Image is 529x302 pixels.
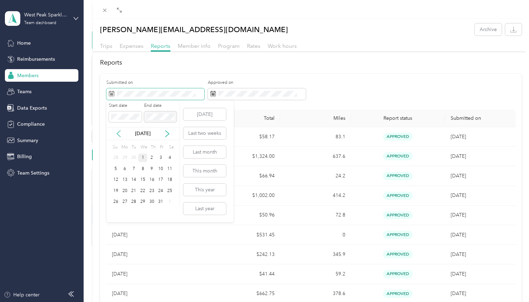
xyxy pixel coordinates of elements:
td: 414.2 [280,186,351,206]
h2: Reports [100,58,522,67]
span: [DATE] [451,173,466,179]
div: 30 [147,198,156,206]
span: approved [383,192,413,200]
div: 18 [165,176,174,184]
th: Submitted on [445,110,516,127]
div: 8 [138,164,147,173]
div: 14 [129,176,138,184]
p: [PERSON_NAME][EMAIL_ADDRESS][DOMAIN_NAME] [100,23,288,36]
td: $531.45 [210,225,280,245]
button: Archive [475,23,502,36]
span: approved [383,152,413,160]
div: 28 [111,154,120,162]
div: 29 [120,154,129,162]
div: 15 [138,176,147,184]
label: Approved on [208,80,306,86]
div: 24 [156,186,165,195]
span: Work hours [268,43,297,49]
p: [DATE] [112,290,204,297]
td: 345.9 [280,245,351,264]
span: Program [218,43,240,49]
span: approved [383,231,413,239]
label: End date [144,103,177,109]
span: Expenses [120,43,143,49]
span: approved [383,250,413,258]
button: Last month [183,146,226,158]
button: [DATE] [183,108,226,120]
div: 11 [165,164,174,173]
span: [DATE] [451,192,466,198]
div: 12 [111,176,120,184]
p: [DATE] [112,231,204,239]
span: approved [383,211,413,219]
td: $50.96 [210,206,280,225]
div: 16 [147,176,156,184]
div: 5 [111,164,120,173]
p: [DATE] [112,270,204,278]
iframe: Everlance-gr Chat Button Frame [490,263,529,302]
div: 1 [165,198,174,206]
div: 26 [111,198,120,206]
div: 28 [129,198,138,206]
td: 59.2 [280,264,351,284]
div: Su [111,142,118,152]
span: approved [383,133,413,141]
td: $1,324.00 [210,147,280,166]
span: Reports [151,43,170,49]
div: 2 [147,154,156,162]
span: [DATE] [451,232,466,238]
div: 9 [147,164,156,173]
div: 17 [156,176,165,184]
div: 27 [120,198,129,206]
button: Last two weeks [183,127,226,139]
div: 23 [147,186,156,195]
span: [DATE] [451,271,466,277]
div: Fr [158,142,165,152]
td: $41.44 [210,264,280,284]
button: Last year [183,202,226,215]
div: Total [215,115,275,121]
div: 25 [165,186,174,195]
div: 20 [120,186,129,195]
span: Rates [247,43,260,49]
div: Miles [286,115,345,121]
button: This year [183,184,226,196]
div: 6 [120,164,129,173]
div: 21 [129,186,138,195]
div: We [139,142,147,152]
span: [DATE] [451,290,466,296]
span: Trips [100,43,112,49]
div: 31 [156,198,165,206]
span: [DATE] [451,212,466,218]
td: 83.1 [280,127,351,147]
label: Start date [109,103,142,109]
div: 29 [138,198,147,206]
td: $1,002.00 [210,186,280,206]
span: [DATE] [451,153,466,159]
span: Report status [357,115,439,121]
span: approved [383,290,413,298]
span: approved [383,172,413,180]
span: Member info [178,43,211,49]
div: 3 [156,154,165,162]
span: [DATE] [451,134,466,140]
button: This month [183,165,226,177]
p: [DATE] [112,251,204,258]
div: 22 [138,186,147,195]
td: $58.17 [210,127,280,147]
div: 19 [111,186,120,195]
div: Th [150,142,156,152]
label: Submitted on [106,80,204,86]
span: [DATE] [451,251,466,257]
div: 7 [129,164,138,173]
div: 30 [129,154,138,162]
p: [DATE] [128,130,157,137]
div: 13 [120,176,129,184]
div: Mo [120,142,128,152]
td: $242.13 [210,245,280,264]
td: 0 [280,225,351,245]
div: Sa [168,142,174,152]
td: $66.94 [210,166,280,186]
div: 10 [156,164,165,173]
div: 1 [138,154,147,162]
